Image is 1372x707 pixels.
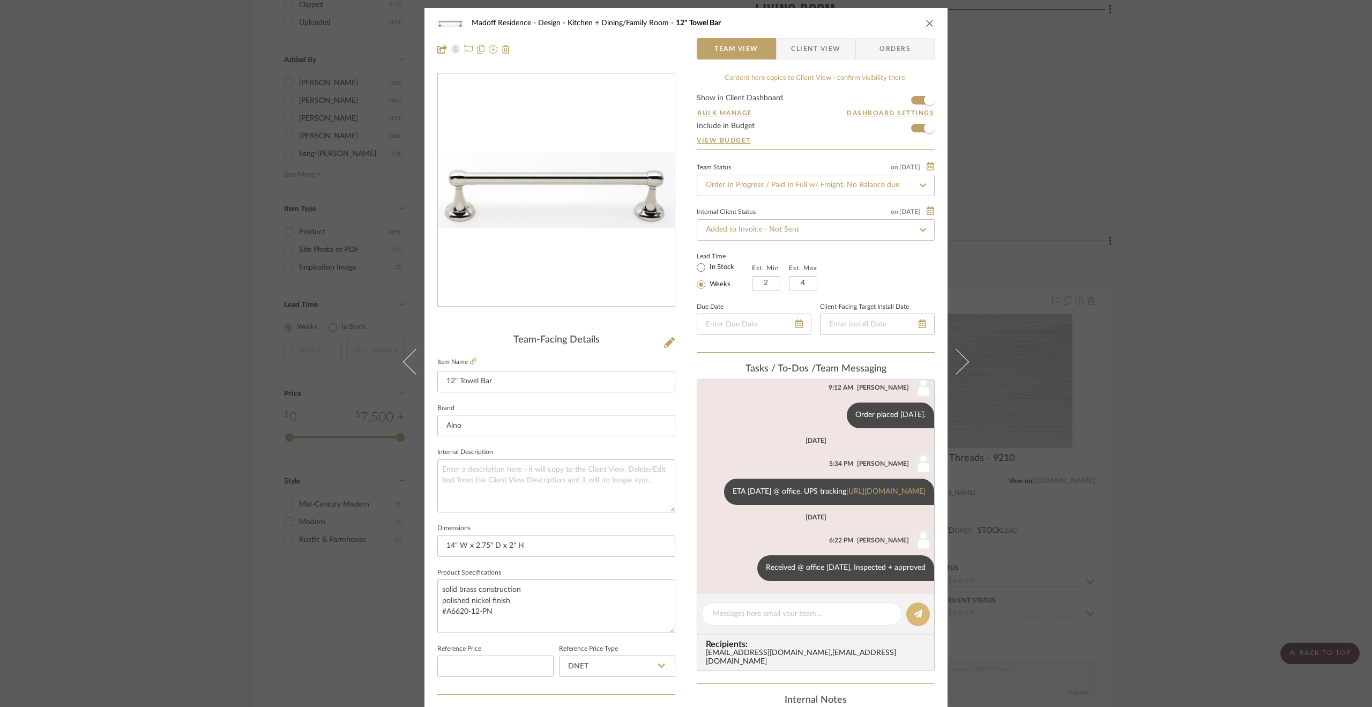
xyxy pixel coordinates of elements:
div: [DATE] [806,437,826,444]
div: [PERSON_NAME] [857,459,909,468]
input: Enter Due Date [697,314,811,335]
input: Enter Brand [437,415,675,436]
span: [DATE] [898,163,921,171]
img: Remove from project [502,45,510,54]
div: Content here copies to Client View - confirm visibility there. [697,73,935,84]
label: Lead Time [697,251,752,261]
label: Est. Min [752,264,779,272]
label: Item Name [437,358,476,367]
span: Orders [868,38,922,59]
input: Enter Install Date [820,314,935,335]
label: Due Date [697,304,724,310]
div: Team Status [697,165,731,170]
div: team Messaging [697,363,935,375]
div: 0 [438,152,675,228]
span: Madoff Residence - Design [472,19,568,27]
span: Recipients: [706,639,930,649]
div: [EMAIL_ADDRESS][DOMAIN_NAME] , [EMAIL_ADDRESS][DOMAIN_NAME] [706,649,930,666]
div: Team-Facing Details [437,334,675,346]
img: 81920aac-b458-4c60-bc4b-fdcb4a315cf6_48x40.jpg [437,12,463,34]
div: [PERSON_NAME] [857,535,909,545]
span: 12" Towel Bar [676,19,721,27]
div: 5:34 PM [829,459,853,468]
input: Type to Search… [697,175,935,196]
label: Internal Description [437,450,493,455]
img: user_avatar.png [913,530,934,551]
label: Reference Price Type [559,646,618,652]
label: Est. Max [789,264,817,272]
label: Client-Facing Target Install Date [820,304,909,310]
a: [URL][DOMAIN_NAME] [846,488,926,495]
span: Kitchen + Dining/Family Room [568,19,676,27]
input: Enter the dimensions of this item [437,535,675,557]
mat-radio-group: Select item type [697,261,752,291]
button: Bulk Manage [697,108,753,118]
span: Tasks / To-Dos / [745,364,816,374]
button: close [925,18,935,28]
label: Product Specifications [437,570,501,576]
div: Internal Notes [697,695,935,706]
div: 6:22 PM [829,535,853,545]
img: user_avatar.png [913,453,934,474]
label: Brand [437,406,454,411]
input: Enter Item Name [437,371,675,392]
span: on [891,209,898,215]
label: Dimensions [437,526,471,531]
label: Reference Price [437,646,481,652]
img: 81920aac-b458-4c60-bc4b-fdcb4a315cf6_436x436.jpg [438,152,675,228]
div: ETA [DATE] @ office. UPS tracking [724,479,934,505]
div: Order placed [DATE]. [847,403,934,428]
span: on [891,164,898,170]
img: user_avatar.png [913,377,934,398]
input: Type to Search… [697,219,935,241]
div: 9:12 AM [829,383,853,392]
div: Received @ office [DATE]. Inspected + approved [757,555,934,581]
a: View Budget [697,136,935,145]
div: [DATE] [806,513,826,521]
label: Weeks [707,280,730,289]
span: [DATE] [898,208,921,215]
div: Internal Client Status [697,210,756,215]
button: Dashboard Settings [846,108,935,118]
div: [PERSON_NAME] [857,383,909,392]
span: Client View [791,38,840,59]
label: In Stock [707,263,734,272]
span: Team View [714,38,758,59]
